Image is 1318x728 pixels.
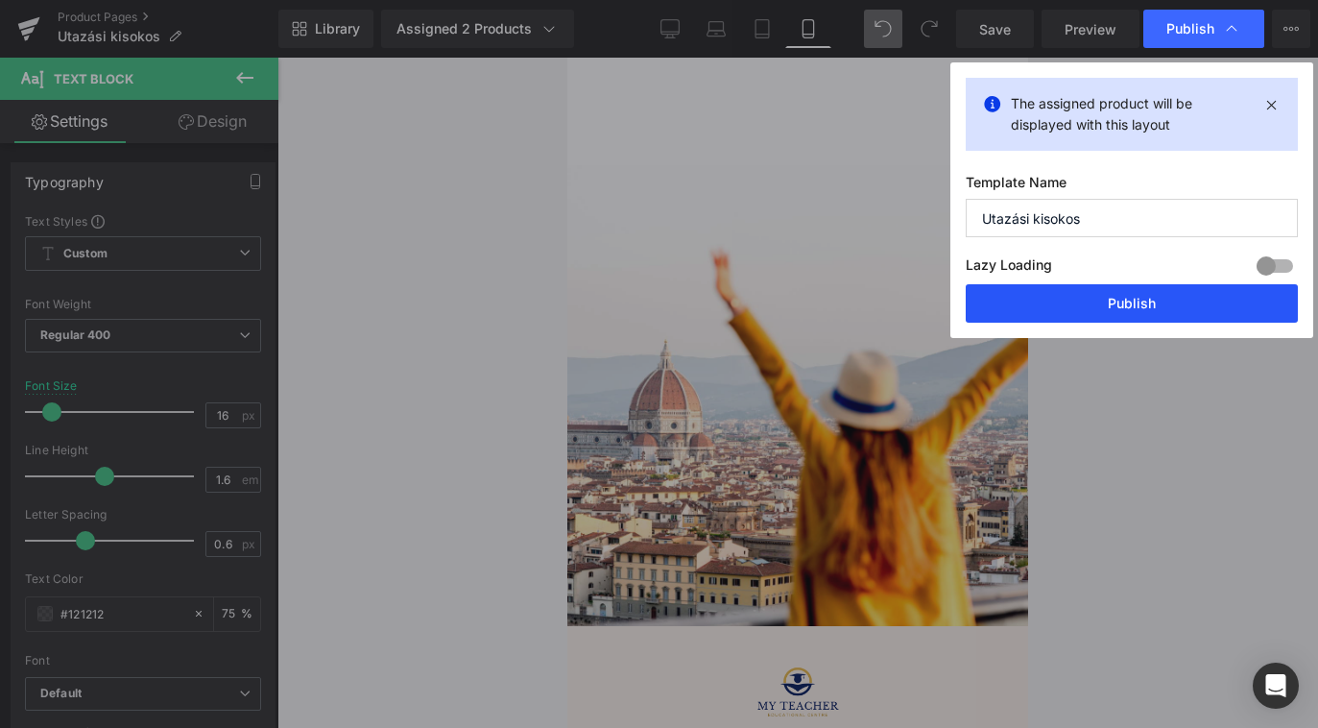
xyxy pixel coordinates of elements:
[1011,93,1253,135] p: The assigned product will be displayed with this layout
[1253,663,1299,709] div: Open Intercom Messenger
[966,253,1052,284] label: Lazy Loading
[966,174,1298,199] label: Template Name
[1166,20,1214,37] span: Publish
[966,284,1298,323] button: Publish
